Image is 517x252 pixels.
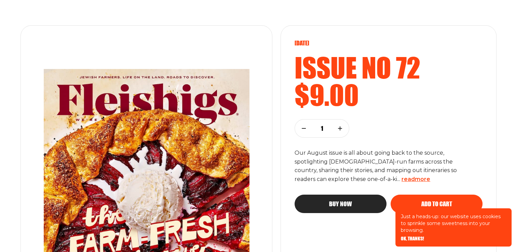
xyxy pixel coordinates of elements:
[401,213,506,234] p: Just a heads-up: our website uses cookies to sprinkle some sweetness into your browsing.
[295,54,482,81] h2: Issue no 72
[295,81,482,108] h2: $9.00
[295,195,386,213] button: Buy now
[317,125,326,132] p: 1
[329,201,352,207] span: Buy now
[402,176,430,182] span: read more
[421,201,452,207] span: Add to cart
[295,39,482,47] p: [DATE]
[295,149,471,184] p: Our August issue is all about going back to the source, spotlighting [DEMOGRAPHIC_DATA]-run farms...
[401,236,424,241] button: OK, THANKS!
[391,195,482,213] button: Add to cart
